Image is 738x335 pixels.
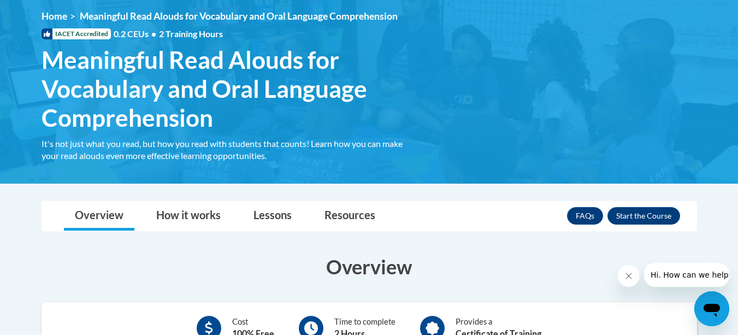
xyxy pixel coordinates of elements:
[694,291,729,326] iframe: Button to launch messaging window
[644,263,729,287] iframe: Message from company
[114,28,223,40] span: 0.2 CEUs
[151,28,156,39] span: •
[42,28,111,39] span: IACET Accredited
[567,207,603,225] a: FAQs
[42,138,418,162] div: It's not just what you read, but how you read with students that counts! Learn how you can make y...
[618,265,640,287] iframe: Close message
[7,8,88,16] span: Hi. How can we help?
[607,207,680,225] button: Enroll
[314,202,386,231] a: Resources
[159,28,223,39] span: 2 Training Hours
[80,10,398,22] span: Meaningful Read Alouds for Vocabulary and Oral Language Comprehension
[42,253,697,280] h3: Overview
[145,202,232,231] a: How it works
[42,45,418,132] span: Meaningful Read Alouds for Vocabulary and Oral Language Comprehension
[243,202,303,231] a: Lessons
[64,202,134,231] a: Overview
[42,10,67,22] a: Home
